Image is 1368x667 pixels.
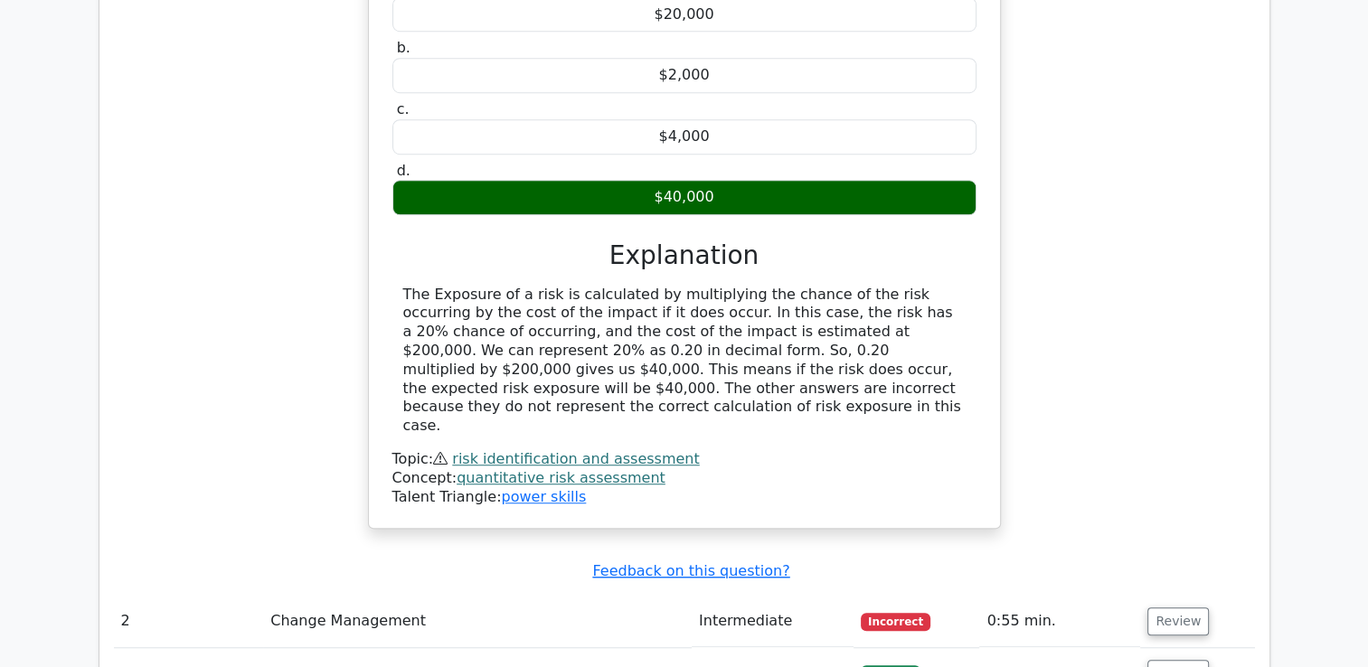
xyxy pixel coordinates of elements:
[861,613,930,631] span: Incorrect
[392,180,976,215] div: $40,000
[452,450,699,467] a: risk identification and assessment
[392,469,976,488] div: Concept:
[392,58,976,93] div: $2,000
[592,562,789,579] a: Feedback on this question?
[501,488,586,505] a: power skills
[1147,607,1209,635] button: Review
[392,450,976,469] div: Topic:
[403,240,966,271] h3: Explanation
[397,39,410,56] span: b.
[979,596,1140,647] td: 0:55 min.
[392,119,976,155] div: $4,000
[263,596,692,647] td: Change Management
[114,596,264,647] td: 2
[403,286,966,436] div: The Exposure of a risk is calculated by multiplying the chance of the risk occurring by the cost ...
[392,450,976,506] div: Talent Triangle:
[397,100,410,117] span: c.
[457,469,665,486] a: quantitative risk assessment
[397,162,410,179] span: d.
[692,596,854,647] td: Intermediate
